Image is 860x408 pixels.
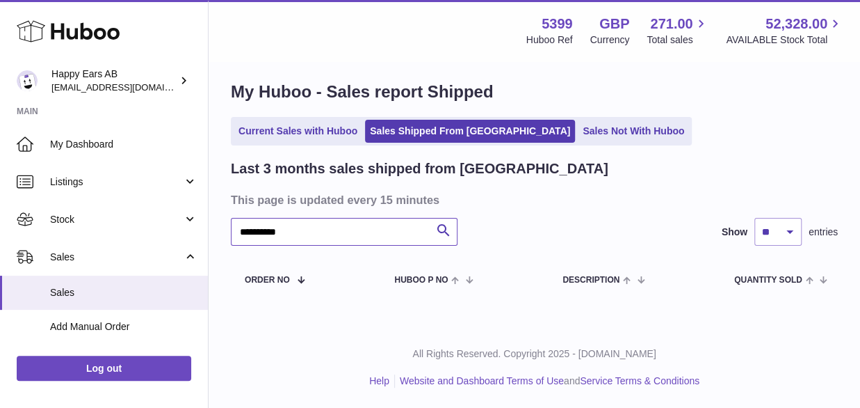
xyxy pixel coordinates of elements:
h1: My Huboo - Sales report Shipped [231,81,838,103]
strong: 5399 [542,15,573,33]
span: My Dashboard [50,138,197,151]
label: Show [722,226,747,239]
span: Stock [50,213,183,226]
a: Website and Dashboard Terms of Use [400,375,564,386]
img: 3pl@happyearsearplugs.com [17,70,38,91]
span: Sales [50,286,197,299]
span: Order No [245,276,290,285]
span: entries [809,226,838,239]
div: Happy Ears AB [51,68,177,94]
h2: Last 3 months sales shipped from [GEOGRAPHIC_DATA] [231,159,608,178]
a: Sales Not With Huboo [578,120,689,143]
span: Description [562,276,619,285]
strong: GBP [599,15,629,33]
h3: This page is updated every 15 minutes [231,192,834,207]
a: 52,328.00 AVAILABLE Stock Total [726,15,843,47]
span: 52,328.00 [765,15,827,33]
span: [EMAIL_ADDRESS][DOMAIN_NAME] [51,81,204,93]
span: Add Manual Order [50,320,197,334]
a: Service Terms & Conditions [580,375,699,386]
span: Total sales [647,33,708,47]
span: AVAILABLE Stock Total [726,33,843,47]
a: Log out [17,356,191,381]
span: Huboo P no [394,276,448,285]
a: Help [369,375,389,386]
span: Sales [50,251,183,264]
span: Listings [50,175,183,189]
p: All Rights Reserved. Copyright 2025 - [DOMAIN_NAME] [220,347,849,361]
span: Quantity Sold [734,276,802,285]
a: Sales Shipped From [GEOGRAPHIC_DATA] [365,120,575,143]
a: Current Sales with Huboo [234,120,362,143]
div: Currency [590,33,630,47]
span: 271.00 [650,15,692,33]
a: 271.00 Total sales [647,15,708,47]
li: and [395,375,699,388]
div: Huboo Ref [526,33,573,47]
